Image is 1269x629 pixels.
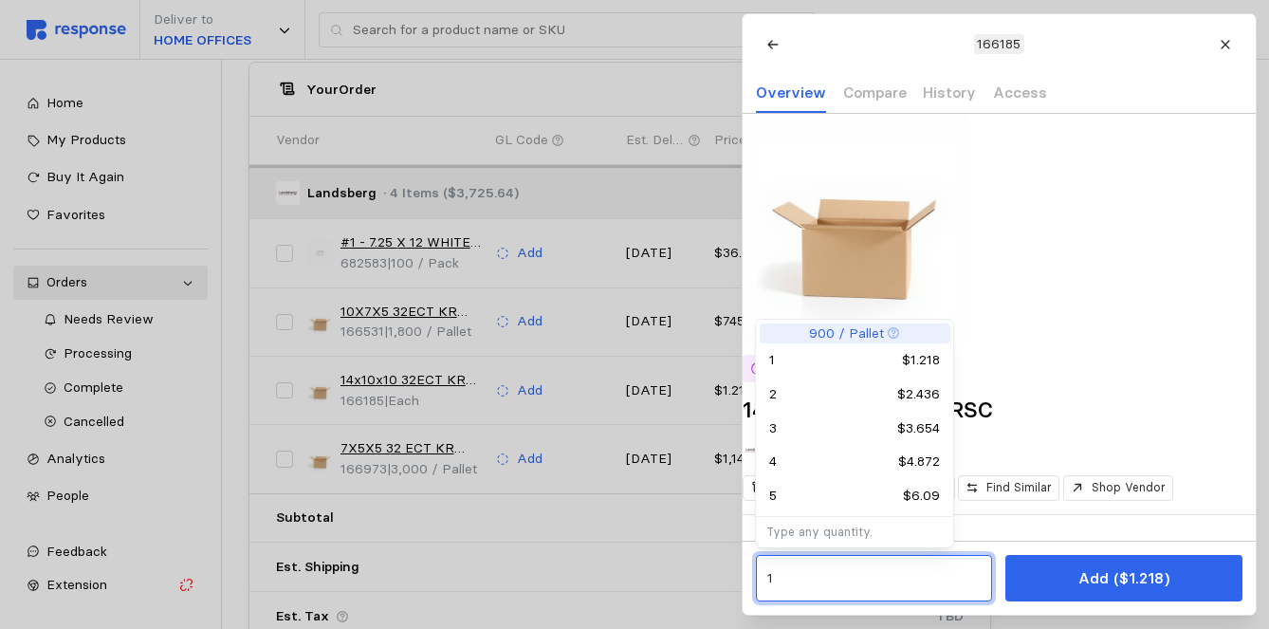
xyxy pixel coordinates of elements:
[769,384,777,405] p: 2
[842,81,906,104] p: Compare
[809,324,884,344] p: 900 / Pallet
[871,475,954,501] button: Favorite
[903,486,940,507] p: $6.09
[897,384,940,405] p: $2.436
[769,486,777,507] p: 5
[743,396,1256,425] h2: 14x10x10 32ECT KR RSC
[769,418,777,439] p: 3
[769,452,777,472] p: 4
[766,524,944,541] p: Type any quantity.
[1091,479,1165,496] p: Shop Vendor
[897,418,940,439] p: $3.654
[958,475,1059,501] button: Find Similar
[743,114,970,342] img: 43d9b8f6-452a-47e9-b052-73ece05c65ba.jpeg
[977,34,1021,55] p: 166185
[756,81,826,104] p: Overview
[1005,555,1241,601] button: Add ($1.218)
[766,562,981,596] input: Qty
[1062,475,1172,501] button: Shop Vendor
[1077,566,1168,590] p: Add ($1.218)
[923,81,976,104] p: History
[898,452,940,472] p: $4.872
[743,475,868,501] button: Manage Access
[992,81,1046,104] p: Access
[769,350,775,371] p: 1
[986,479,1052,496] p: Find Similar
[902,350,940,371] p: $1.218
